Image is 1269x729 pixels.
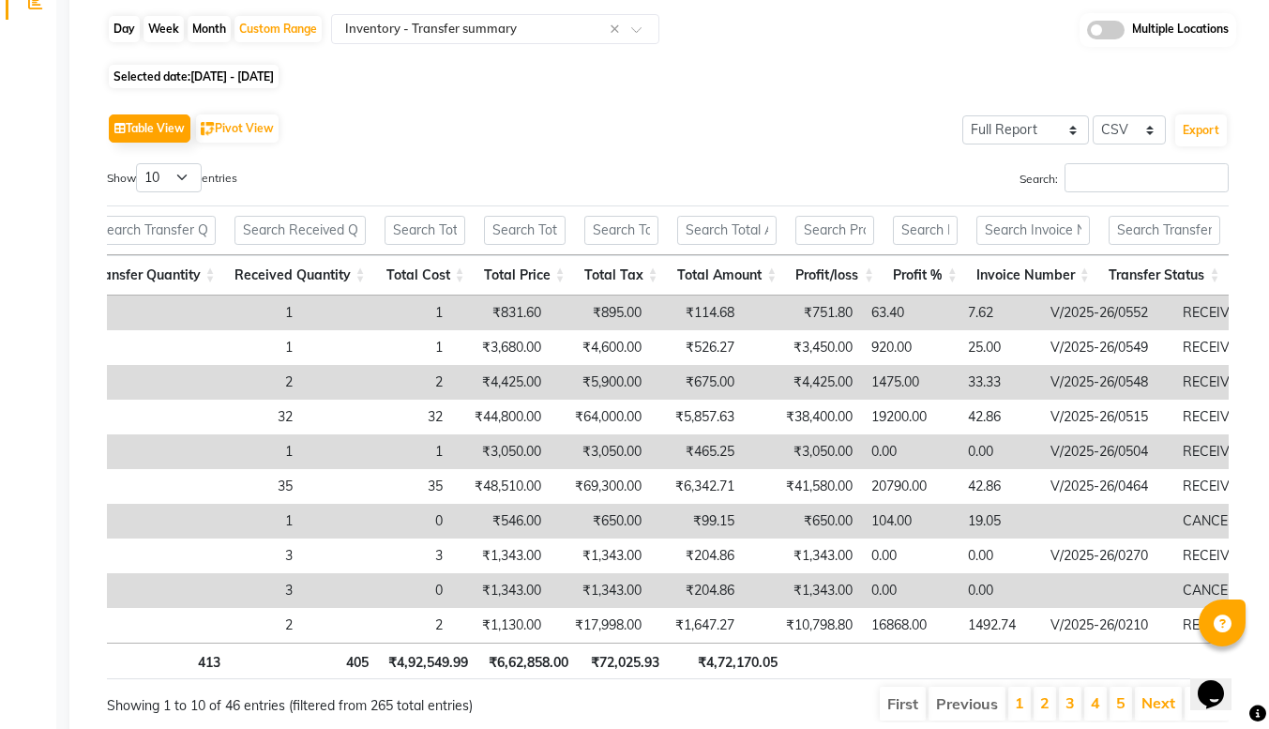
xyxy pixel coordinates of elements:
span: Multiple Locations [1132,21,1229,39]
td: 0.00 [862,573,959,608]
th: ₹4,72,170.05 [669,643,788,679]
td: V/2025-26/0210 [1041,608,1173,643]
td: ₹6,342.71 [651,469,744,504]
td: 104.00 [862,504,959,539]
td: ₹3,050.00 [744,434,862,469]
input: Search Total Cost [385,216,465,245]
th: Total Price: activate to sort column ascending [475,255,575,296]
td: 0.00 [862,539,959,573]
span: Selected date: [109,65,279,88]
td: ₹1,647.27 [651,608,744,643]
td: V/2025-26/0515 [1041,400,1173,434]
td: ₹1,343.00 [744,539,862,573]
td: 2 [302,608,452,643]
td: 1 [302,330,452,365]
td: ₹650.00 [744,504,862,539]
td: 7.62 [959,296,1041,330]
td: 1 [159,504,302,539]
td: 2 [159,608,302,643]
div: Custom Range [234,16,322,42]
td: 0.00 [959,434,1041,469]
td: ₹64,000.00 [551,400,651,434]
button: Table View [109,114,190,143]
td: ₹650.00 [551,504,651,539]
td: ₹1,343.00 [452,539,551,573]
input: Search Transfer Quantity [90,216,215,245]
span: [DATE] - [DATE] [190,69,274,84]
td: ₹10,798.80 [744,608,862,643]
td: 0 [302,573,452,608]
td: ₹38,400.00 [744,400,862,434]
input: Search Received Quantity [234,216,366,245]
td: 35 [302,469,452,504]
td: 19.05 [959,504,1041,539]
th: ₹4,92,549.99 [378,643,477,679]
td: 25.00 [959,330,1041,365]
th: 413 [86,643,230,679]
td: ₹546.00 [452,504,551,539]
td: V/2025-26/0549 [1041,330,1173,365]
td: ₹41,580.00 [744,469,862,504]
td: ₹4,425.00 [452,365,551,400]
td: 3 [302,539,452,573]
td: ₹465.25 [651,434,744,469]
div: Week [144,16,184,42]
td: 19200.00 [862,400,959,434]
td: ₹1,343.00 [452,573,551,608]
td: ₹4,425.00 [744,365,862,400]
td: 42.86 [959,469,1041,504]
td: ₹69,300.00 [551,469,651,504]
td: 3 [159,539,302,573]
td: 920.00 [862,330,959,365]
input: Search Invoice Number [976,216,1090,245]
td: V/2025-26/0504 [1041,434,1173,469]
div: Showing 1 to 10 of 46 entries (filtered from 265 total entries) [107,685,558,716]
th: Transfer Quantity: activate to sort column ascending [81,255,224,296]
td: 1 [302,434,452,469]
div: Month [188,16,231,42]
td: 1 [159,434,302,469]
a: 3 [1065,693,1075,712]
td: ₹5,857.63 [651,400,744,434]
th: Invoice Number: activate to sort column ascending [967,255,1099,296]
td: ₹1,343.00 [744,573,862,608]
td: 2 [159,365,302,400]
td: 1 [159,330,302,365]
th: Total Cost: activate to sort column ascending [375,255,475,296]
td: 2 [302,365,452,400]
td: ₹5,900.00 [551,365,651,400]
td: 32 [159,400,302,434]
th: ₹72,025.93 [578,643,669,679]
td: ₹17,998.00 [551,608,651,643]
td: ₹3,450.00 [744,330,862,365]
th: Received Quantity: activate to sort column ascending [225,255,375,296]
th: Profit/loss: activate to sort column ascending [786,255,884,296]
td: 0.00 [862,434,959,469]
a: 4 [1091,693,1100,712]
td: ₹204.86 [651,573,744,608]
label: Search: [1020,163,1229,192]
td: ₹675.00 [651,365,744,400]
td: ₹1,130.00 [452,608,551,643]
input: Search Profit/loss [795,216,874,245]
a: 5 [1116,693,1125,712]
div: Day [109,16,140,42]
td: ₹3,680.00 [452,330,551,365]
th: 405 [230,643,378,679]
input: Search Profit % [893,216,958,245]
img: pivot.png [201,122,215,136]
td: 35 [159,469,302,504]
td: V/2025-26/0552 [1041,296,1173,330]
button: Export [1175,114,1227,146]
label: Show entries [107,163,237,192]
td: ₹114.68 [651,296,744,330]
select: Showentries [136,163,202,192]
td: 63.40 [862,296,959,330]
th: Profit %: activate to sort column ascending [884,255,967,296]
td: ₹3,050.00 [452,434,551,469]
td: 16868.00 [862,608,959,643]
td: ₹895.00 [551,296,651,330]
a: Next [1141,693,1175,712]
td: 20790.00 [862,469,959,504]
td: 33.33 [959,365,1041,400]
